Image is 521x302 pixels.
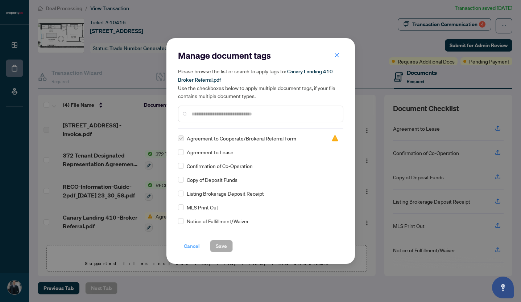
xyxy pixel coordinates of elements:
[187,162,253,170] span: Confirmation of Co-Operation
[334,53,339,58] span: close
[331,135,339,142] img: status
[187,134,296,142] span: Agreement to Cooperate/Brokeral Referral Form
[178,50,343,61] h2: Manage document tags
[187,176,237,184] span: Copy of Deposit Funds
[184,240,200,252] span: Cancel
[210,240,233,252] button: Save
[331,135,339,142] span: Needs Work
[187,217,249,225] span: Notice of Fulfillment/Waiver
[187,148,233,156] span: Agreement to Lease
[187,203,218,211] span: MLS Print Out
[187,189,264,197] span: Listing Brokerage Deposit Receipt
[492,277,514,298] button: Open asap
[178,67,343,100] h5: Please browse the list or search to apply tags to: Use the checkboxes below to apply multiple doc...
[178,240,206,252] button: Cancel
